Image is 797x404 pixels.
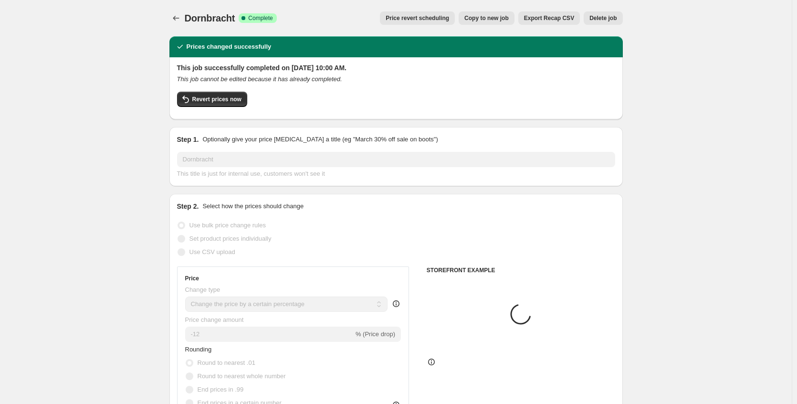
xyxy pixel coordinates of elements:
span: Delete job [589,14,617,22]
span: Copy to new job [464,14,509,22]
div: help [391,299,401,308]
span: Round to nearest whole number [198,372,286,380]
span: Rounding [185,346,212,353]
span: Price revert scheduling [386,14,449,22]
p: Optionally give your price [MEDICAL_DATA] a title (eg "March 30% off sale on boots") [202,135,438,144]
button: Delete job [584,11,622,25]
span: Round to nearest .01 [198,359,255,366]
span: % (Price drop) [356,330,395,338]
h2: This job successfully completed on [DATE] 10:00 AM. [177,63,615,73]
h2: Step 2. [177,202,199,211]
input: 30% off holiday sale [177,152,615,167]
span: Use CSV upload [189,248,235,255]
p: Select how the prices should change [202,202,304,211]
span: Change type [185,286,220,293]
span: Use bulk price change rules [189,222,266,229]
span: Set product prices individually [189,235,272,242]
button: Copy to new job [459,11,514,25]
span: This title is just for internal use, customers won't see it [177,170,325,177]
h3: Price [185,275,199,282]
span: Export Recap CSV [524,14,574,22]
button: Price revert scheduling [380,11,455,25]
i: This job cannot be edited because it has already completed. [177,75,342,83]
button: Price change jobs [169,11,183,25]
span: Price change amount [185,316,244,323]
span: Revert prices now [192,96,241,103]
h2: Step 1. [177,135,199,144]
span: Complete [248,14,273,22]
h2: Prices changed successfully [187,42,272,52]
span: Dornbracht [185,13,235,23]
button: Revert prices now [177,92,247,107]
h6: STOREFRONT EXAMPLE [427,266,615,274]
button: Export Recap CSV [518,11,580,25]
span: End prices in .99 [198,386,244,393]
input: -15 [185,327,354,342]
